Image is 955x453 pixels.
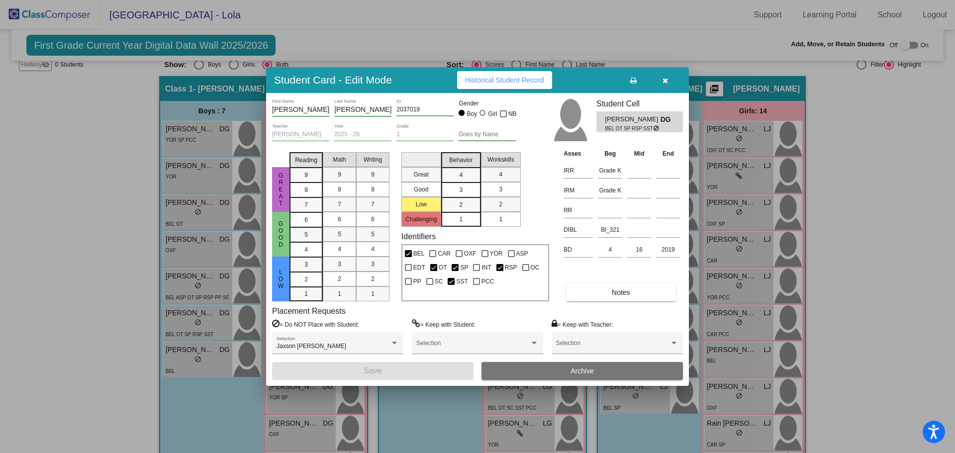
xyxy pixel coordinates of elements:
[566,283,675,301] button: Notes
[277,343,346,350] span: Jaxson [PERSON_NAME]
[625,148,654,159] th: Mid
[438,248,450,260] span: CAR
[459,215,463,224] span: 1
[304,245,308,254] span: 4
[564,163,593,178] input: assessment
[334,131,391,138] input: year
[465,76,544,84] span: Historical Student Record
[277,220,286,248] span: Good
[564,222,593,237] input: assessment
[364,366,382,375] span: Save
[459,185,463,194] span: 3
[487,109,497,118] div: Girl
[371,200,375,209] span: 7
[338,170,341,179] span: 9
[464,248,477,260] span: OXF
[564,203,593,218] input: assessment
[371,274,375,283] span: 2
[371,245,375,254] span: 4
[459,131,516,138] input: goes by name
[371,215,375,224] span: 6
[490,248,503,260] span: YOR
[364,155,382,164] span: Writing
[571,367,594,375] span: Archive
[449,156,473,165] span: Behavior
[439,262,447,273] span: OT
[272,362,474,380] button: Save
[338,289,341,298] span: 1
[596,99,683,108] h3: Student Cell
[338,230,341,239] span: 5
[412,319,476,329] label: = Keep with Student:
[272,319,359,329] label: = Do NOT Place with Student:
[272,306,346,316] label: Placement Requests
[481,362,683,380] button: Archive
[371,260,375,269] span: 3
[304,200,308,209] span: 7
[371,185,375,194] span: 8
[654,148,683,159] th: End
[481,275,494,287] span: PCC
[499,170,502,179] span: 4
[274,74,392,86] h3: Student Card - Edit Mode
[401,232,436,241] label: Identifiers
[456,275,468,287] span: SST
[564,183,593,198] input: assessment
[338,260,341,269] span: 3
[277,269,286,289] span: Low
[371,170,375,179] span: 9
[371,230,375,239] span: 5
[338,274,341,283] span: 2
[338,200,341,209] span: 7
[459,99,516,108] mat-label: Gender
[338,215,341,224] span: 6
[338,185,341,194] span: 8
[304,260,308,269] span: 3
[304,230,308,239] span: 5
[435,275,443,287] span: SC
[304,171,308,180] span: 9
[277,172,286,207] span: Great
[508,108,517,120] span: NB
[516,248,528,260] span: ASP
[459,171,463,180] span: 4
[605,114,660,125] span: [PERSON_NAME]
[304,215,308,224] span: 6
[467,109,477,118] div: Boy
[661,114,674,125] span: DG
[505,262,517,273] span: RSP
[605,125,653,132] span: BEL OT SP RSP SST
[272,131,329,138] input: teacher
[460,262,468,273] span: SP
[371,289,375,298] span: 1
[396,131,454,138] input: grade
[338,245,341,254] span: 4
[396,106,454,113] input: Enter ID
[457,71,552,89] button: Historical Student Record
[481,262,491,273] span: INT
[487,155,514,164] span: Workskills
[612,288,630,296] span: Notes
[499,185,502,194] span: 3
[595,148,625,159] th: Beg
[499,200,502,209] span: 2
[413,262,425,273] span: EDT
[561,148,595,159] th: Asses
[413,275,421,287] span: PP
[531,262,540,273] span: OC
[459,200,463,209] span: 2
[564,242,593,257] input: assessment
[413,248,425,260] span: BEL
[304,185,308,194] span: 8
[304,275,308,284] span: 2
[304,289,308,298] span: 1
[552,319,613,329] label: = Keep with Teacher:
[333,155,346,164] span: Math
[499,215,502,224] span: 1
[295,156,317,165] span: Reading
